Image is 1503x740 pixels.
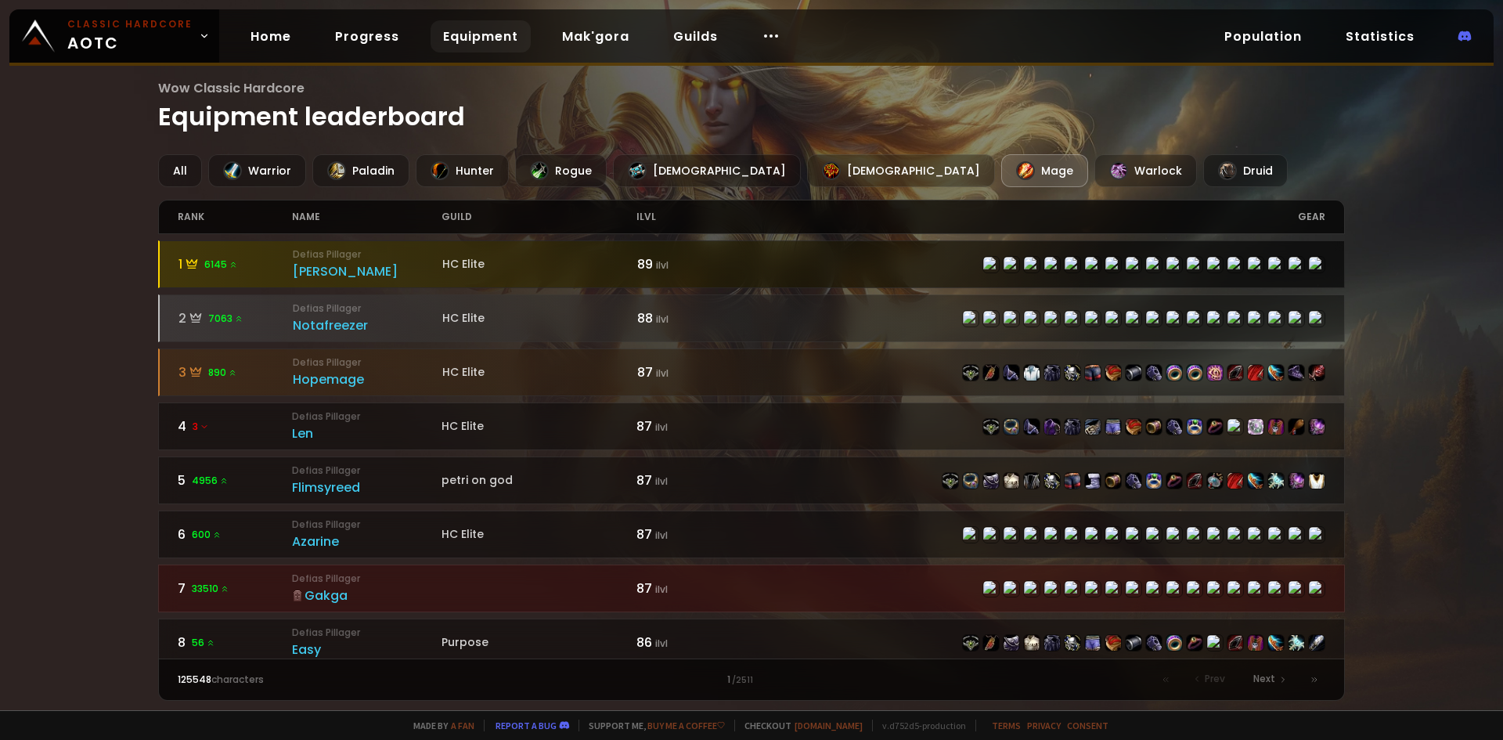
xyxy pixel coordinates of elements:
img: item-23050 [1268,419,1284,435]
img: item-19379 [1187,473,1202,489]
small: Classic Hardcore [67,17,193,31]
div: HC Elite [442,310,637,327]
img: item-22589 [1289,419,1304,435]
img: item-22499 [1004,365,1019,381]
span: 56 [192,636,215,650]
div: HC Elite [442,364,637,381]
div: Gakga [292,586,442,605]
div: 89 [637,254,752,274]
div: 3 [178,363,294,382]
a: Equipment [431,20,531,52]
div: Mage [1001,154,1088,187]
span: 33510 [192,582,229,596]
span: 600 [192,528,222,542]
a: Population [1212,20,1314,52]
img: item-22983 [983,473,999,489]
div: Hopemage [293,370,442,389]
img: item-23237 [1166,365,1182,381]
a: Guilds [661,20,730,52]
img: item-23050 [1248,635,1263,651]
img: item-19950 [1207,473,1223,489]
div: 2 [178,309,294,328]
img: item-21709 [1207,419,1223,435]
img: item-22500 [1105,365,1121,381]
img: item-22497 [1085,365,1101,381]
img: item-22983 [1004,635,1019,651]
img: item-22498 [983,419,999,435]
img: item-21709 [1166,473,1182,489]
div: Warlock [1094,154,1197,187]
div: 5 [178,471,293,490]
small: Defias Pillager [293,301,442,316]
img: item-22501 [1166,419,1182,435]
img: item-6096 [1024,635,1040,651]
img: item-22498 [963,365,979,381]
div: gear [751,200,1325,233]
a: 856 Defias PillagerEasyPurpose86 ilvlitem-22498item-21608item-22983item-6096item-22496item-22730i... [158,619,1346,666]
span: Made by [404,720,474,731]
div: Paladin [312,154,409,187]
img: item-23021 [1126,365,1141,381]
a: 43 Defias PillagerLenHC Elite87 ilvlitem-22498item-23057item-22499item-4335item-22496item-22502it... [158,402,1346,450]
img: item-22820 [1309,365,1325,381]
span: AOTC [67,17,193,55]
div: Len [292,424,442,443]
small: Defias Pillager [293,247,442,262]
div: All [158,154,202,187]
img: item-23021 [1126,635,1141,651]
img: item-23069 [1024,473,1040,489]
a: Consent [1067,720,1108,731]
img: item-23049 [1289,635,1304,651]
div: 87 [636,417,751,436]
div: 87 [637,363,752,382]
span: 6145 [204,258,238,272]
div: 7 [178,579,293,598]
img: item-22500 [1126,419,1141,435]
span: Support me, [578,720,725,731]
small: ilvl [655,421,668,434]
span: 890 [208,366,237,380]
a: Classic HardcoreAOTC [9,9,219,63]
a: Terms [992,720,1021,731]
img: item-22730 [1044,473,1060,489]
small: Defias Pillager [293,356,442,370]
small: ilvl [655,637,668,650]
a: Statistics [1333,20,1427,52]
div: [DEMOGRAPHIC_DATA] [807,154,995,187]
div: [PERSON_NAME] [293,262,442,281]
img: item-22498 [943,473,958,489]
img: item-22503 [1105,473,1121,489]
div: Notafreezer [293,316,442,335]
img: item-23237 [1166,635,1182,651]
img: item-22730 [1065,635,1080,651]
img: item-22501 [1146,365,1162,381]
small: ilvl [656,258,669,272]
img: item-22408 [1309,635,1325,651]
small: / 2511 [732,674,753,687]
img: item-22496 [1044,635,1060,651]
img: item-22501 [1126,473,1141,489]
img: item-21608 [983,365,999,381]
img: item-22807 [1248,473,1263,489]
img: item-23070 [1085,635,1101,651]
div: Easy [292,640,442,659]
a: Privacy [1027,720,1061,731]
div: HC Elite [442,418,636,435]
a: 16145 Defias Pillager[PERSON_NAME]HC Elite89 ilvlitem-22498item-23057item-22499item-4335item-2249... [158,240,1346,288]
div: 6 [178,525,293,544]
div: Purpose [442,634,636,651]
div: 4 [178,417,293,436]
a: Report a bug [496,720,557,731]
a: 54956 Defias PillagerFlimsyreedpetri on god87 ilvlitem-22498item-22943item-22983item-6096item-230... [158,457,1346,504]
img: item-22498 [963,635,979,651]
div: 88 [637,309,752,328]
img: item-23025 [1187,365,1202,381]
img: item-22496 [1044,365,1060,381]
span: Next [1253,672,1275,686]
div: name [292,200,442,233]
img: item-6096 [1004,473,1019,489]
span: 3 [193,420,209,434]
span: Checkout [734,720,863,731]
div: 87 [636,579,751,598]
div: Hunter [416,154,509,187]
